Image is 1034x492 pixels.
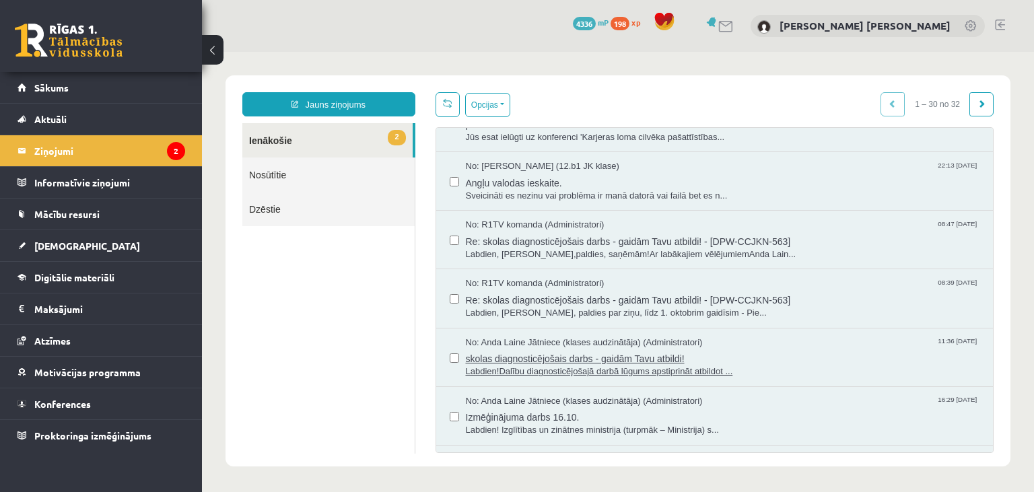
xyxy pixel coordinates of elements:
a: 4336 mP [573,17,609,28]
span: Motivācijas programma [34,366,141,378]
span: No: R1TV komanda (Administratori) [264,225,403,238]
a: No: R1TV komanda (Administratori) 08:39 [DATE] Re: skolas diagnosticējošais darbs - gaidām Tavu a... [264,225,778,267]
span: Konferences [34,398,91,410]
button: Opcijas [263,41,308,65]
a: Jauns ziņojums [40,40,213,65]
a: Atzīmes [18,325,185,356]
span: mP [598,17,609,28]
span: [DEMOGRAPHIC_DATA] [34,240,140,252]
a: Mācību resursi [18,199,185,230]
span: No: R1TV komanda (Administratori) [264,167,403,180]
span: Re: skolas diagnosticējošais darbs - gaidām Tavu atbildi! - [DPW-CCJKN-563] [264,180,778,197]
legend: Ziņojumi [34,135,185,166]
span: No: Anda Laine Jātniece (klases audzinātāja) (Administratori) [264,285,501,297]
a: Dzēstie [40,140,213,174]
a: No: R1TV komanda (Administratori) 08:47 [DATE] Re: skolas diagnosticējošais darbs - gaidām Tavu a... [264,167,778,209]
a: 198 xp [611,17,647,28]
a: [PERSON_NAME] [PERSON_NAME] [780,19,951,32]
span: 4336 [573,17,596,30]
span: Labdien, [PERSON_NAME],paldies, saņēmām!Ar labākajiem vēlējumiemAnda Lain... [264,197,778,209]
a: Proktoringa izmēģinājums [18,420,185,451]
a: Ziņojumi2 [18,135,185,166]
span: Aktuāli [34,113,67,125]
span: skolas diagnosticējošais darbs - gaidām Tavu atbildi! [264,297,778,314]
a: Informatīvie ziņojumi [18,167,185,198]
a: Aktuāli [18,104,185,135]
span: 16:29 [DATE] [733,343,778,353]
a: Nosūtītie [40,106,213,140]
a: Sākums [18,72,185,103]
img: Emīlija Krista Bērziņa [757,20,771,34]
span: 198 [611,17,629,30]
span: 1 – 30 no 32 [703,40,768,65]
span: 08:47 [DATE] [733,167,778,177]
span: Izmēģinājuma darbs 16.10. [264,355,778,372]
legend: Maksājumi [34,293,185,324]
a: Digitālie materiāli [18,262,185,293]
span: No: [PERSON_NAME] (12.b1 JK klase) [264,108,417,121]
span: Digitālie materiāli [34,271,114,283]
legend: Informatīvie ziņojumi [34,167,185,198]
span: xp [631,17,640,28]
i: 2 [167,142,185,160]
span: Sveicināti es nezinu vai problēma ir manā datorā vai failā bet es n... [264,138,778,151]
a: Konferences [18,388,185,419]
span: 08:39 [DATE] [733,225,778,236]
span: 11:36 [DATE] [733,285,778,295]
span: Sākums [34,81,69,94]
span: Mācību resursi [34,208,100,220]
span: No: Anda Laine Jātniece (klases audzinātāja) (Administratori) [264,343,501,356]
a: No: Anda Laine Jātniece (klases audzinātāja) (Administratori) 11:36 [DATE] skolas diagnosticējoša... [264,285,778,326]
span: Angļu valodas ieskaite. [264,121,778,138]
a: No: [PERSON_NAME] (12.b1 JK klase) 22:13 [DATE] Angļu valodas ieskaite. Sveicināti es nezinu vai ... [264,108,778,150]
span: Atzīmes [34,335,71,347]
span: Jūs esat ielūgti uz konferenci 'Karjeras loma cilvēka pašattīstības... [264,79,778,92]
span: 22:13 [DATE] [733,108,778,118]
a: Rīgas 1. Tālmācības vidusskola [15,24,123,57]
a: [DEMOGRAPHIC_DATA] [18,230,185,261]
a: 2Ienākošie [40,71,211,106]
span: Proktoringa izmēģinājums [34,429,151,442]
a: Maksājumi [18,293,185,324]
span: Labdien!Dalību diagnosticējošajā darbā lūgums apstiprināt atbildot ... [264,314,778,326]
a: Motivācijas programma [18,357,185,388]
span: 2 [186,78,203,94]
span: Labdien! Izglītības un zinātnes ministrija (turpmāk – Ministrija) s... [264,372,778,385]
a: No: Anda Laine Jātniece (klases audzinātāja) (Administratori) 16:29 [DATE] Izmēģinājuma darbs 16.... [264,343,778,385]
span: Labdien, [PERSON_NAME], paldies par ziņu, līdz 1. oktobrim gaidīsim - Pie... [264,255,778,268]
span: Re: skolas diagnosticējošais darbs - gaidām Tavu atbildi! - [DPW-CCJKN-563] [264,238,778,255]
